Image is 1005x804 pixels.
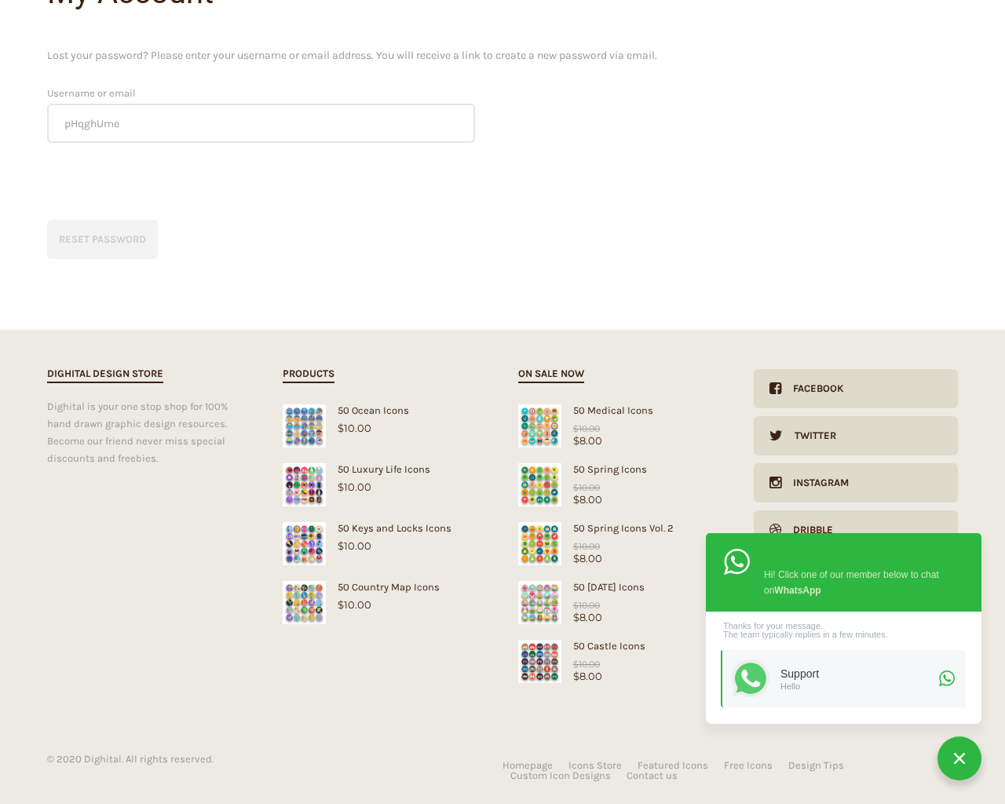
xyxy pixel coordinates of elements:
[573,434,579,447] span: $
[47,754,502,764] div: © 2020 Dighital. All rights reserved.
[518,640,722,652] div: 50 Castle Icons
[338,598,371,611] bdi: 10.00
[338,539,371,552] bdi: 10.00
[638,760,708,770] a: Featured Icons
[283,522,487,534] div: 50 Keys and Locks Icons
[754,369,958,408] a: Facebook
[568,760,622,770] a: Icons Store
[573,600,600,611] bdi: 10.00
[518,404,561,448] img: Medical Icons
[781,463,849,502] div: Instagram
[47,398,251,467] div: Dighital is your one stop shop for 100% hand drawn graphic design resources. Become our friend ne...
[573,423,600,434] bdi: 10.00
[338,481,371,493] bdi: 10.00
[573,493,579,506] span: $
[573,659,600,670] bdi: 10.00
[338,539,344,552] span: $
[573,541,600,552] bdi: 10.00
[283,581,487,611] a: 50 Country Map Icons$10.00
[338,481,344,493] span: $
[573,541,579,552] span: $
[283,463,487,475] div: 50 Luxury Life Icons
[573,670,579,682] span: $
[781,369,844,408] div: Facebook
[47,365,163,383] h2: Dighital Design Store
[573,423,579,434] span: $
[338,422,344,434] span: $
[283,522,487,552] a: 50 Keys and Locks Icons$10.00
[518,522,561,565] img: Spring Icons
[573,493,602,506] bdi: 8.00
[573,600,579,611] span: $
[573,659,579,670] span: $
[754,463,958,502] a: Instagram
[627,770,678,780] a: Contact us
[510,770,611,780] a: Custom Icon Designs
[518,581,722,623] a: Easter Icons50 [DATE] Icons$8.00
[573,482,600,493] bdi: 10.00
[780,680,934,691] div: Hello
[754,416,958,455] a: Twitter
[518,365,584,383] h2: On sale now
[764,564,948,598] div: Hi! Click one of our member below to chat on
[47,220,158,259] button: Reset password
[788,760,844,770] a: Design Tips
[338,598,344,611] span: $
[573,434,602,447] bdi: 8.00
[518,640,561,683] img: Castle Icons
[283,463,487,493] a: 50 Luxury Life Icons$10.00
[518,463,561,506] img: Spring Icons
[573,611,602,623] bdi: 8.00
[573,552,602,565] bdi: 8.00
[502,760,553,770] a: Homepage
[573,670,602,682] bdi: 8.00
[573,552,579,565] span: $
[780,667,934,681] div: Support
[518,581,722,593] div: 50 [DATE] Icons
[724,760,773,770] a: Free Icons
[573,482,579,493] span: $
[573,611,579,623] span: $
[774,585,820,596] strong: WhatsApp
[47,83,475,104] label: Username or email
[518,581,561,624] img: Easter Icons
[283,404,487,416] div: 50 Ocean Icons
[721,622,966,639] div: Thanks for your message. The team typically replies in a few minutes.
[781,510,833,550] div: Dribble
[283,404,487,434] a: 50 Ocean Icons$10.00
[518,640,722,682] a: Castle Icons50 Castle Icons$8.00
[283,365,334,383] h2: Products
[518,522,722,565] a: Spring Icons50 Spring Icons Vol. 2$8.00
[47,47,958,64] p: Lost your password? Please enter your username or email address. You will receive a link to creat...
[783,416,836,455] div: Twitter
[518,522,722,534] div: 50 Spring Icons Vol. 2
[283,581,487,593] div: 50 Country Map Icons
[721,650,966,707] a: SupportHello
[518,404,722,416] div: 50 Medical Icons
[518,404,722,447] a: Medical Icons50 Medical Icons$8.00
[754,510,958,550] a: Dribble
[518,463,722,475] div: 50 Spring Icons
[338,422,371,434] bdi: 10.00
[47,151,286,212] iframe: reCAPTCHA
[518,463,722,506] a: Spring Icons50 Spring Icons$8.00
